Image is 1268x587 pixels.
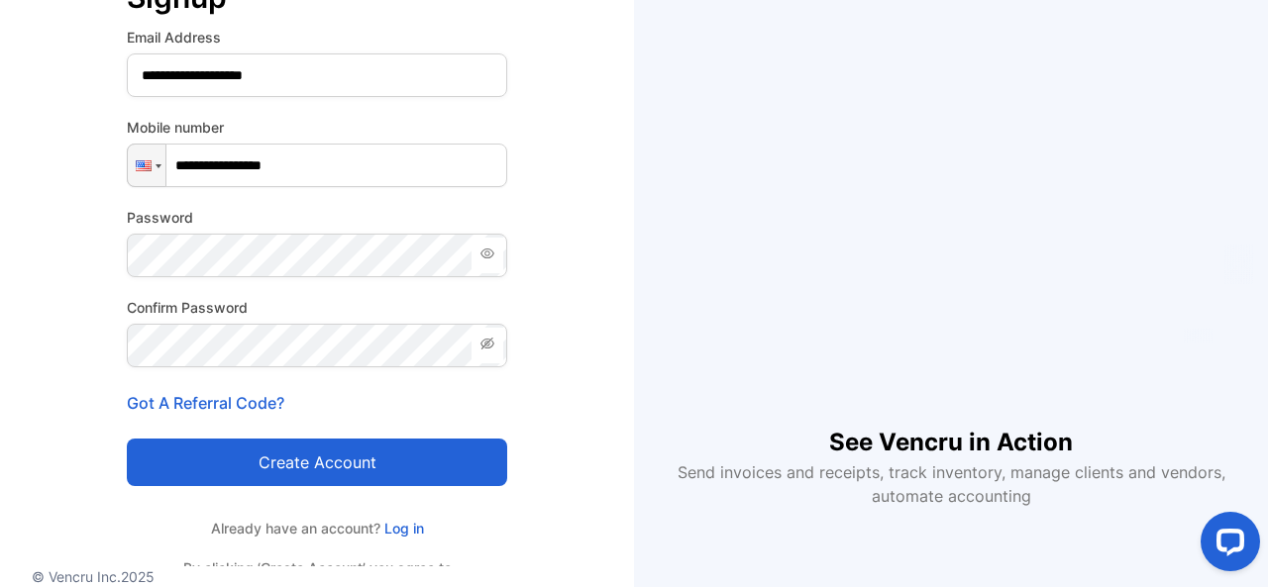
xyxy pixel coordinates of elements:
[829,393,1073,460] h1: See Vencru in Action
[380,520,424,537] a: Log in
[697,79,1205,393] iframe: YouTube video player
[127,297,507,318] label: Confirm Password
[127,391,507,415] p: Got A Referral Code?
[128,145,165,186] div: United States: + 1
[127,207,507,228] label: Password
[127,117,507,138] label: Mobile number
[127,27,507,48] label: Email Address
[666,460,1236,508] p: Send invoices and receipts, track inventory, manage clients and vendors, automate accounting
[1185,504,1268,587] iframe: LiveChat chat widget
[127,439,507,486] button: Create account
[127,518,507,538] p: Already have an account?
